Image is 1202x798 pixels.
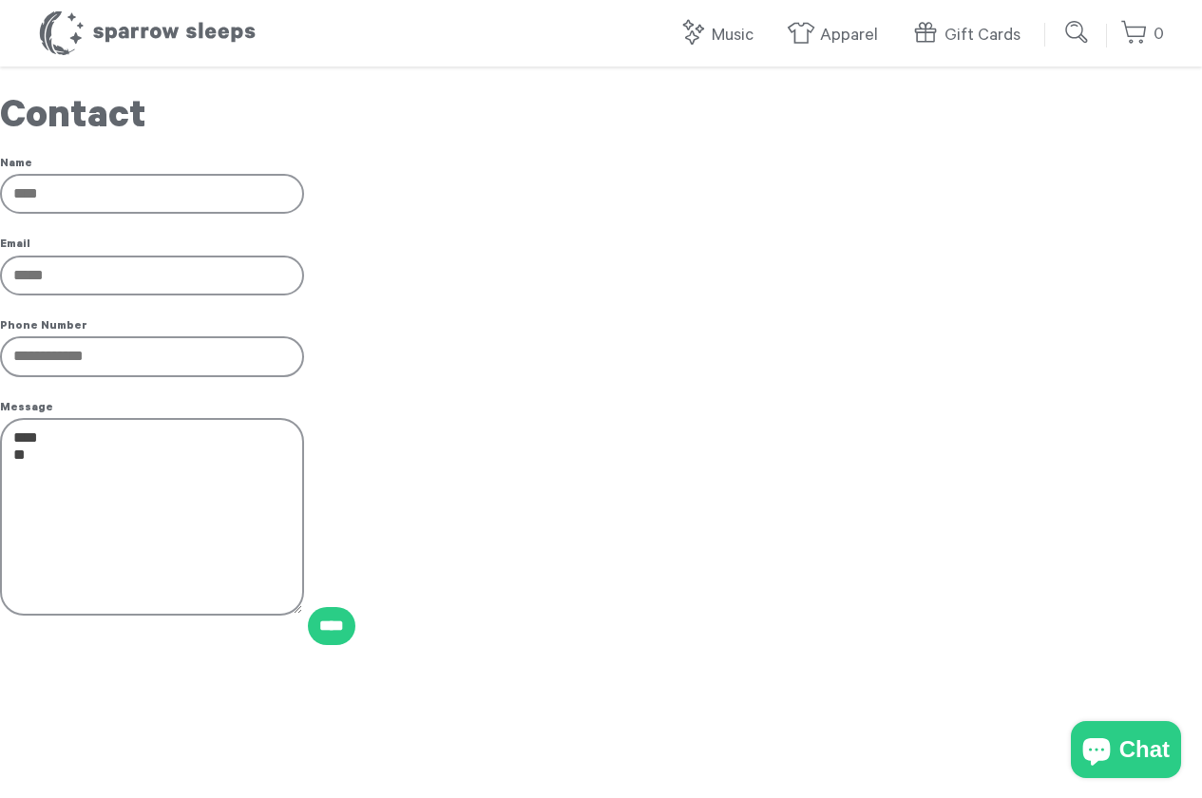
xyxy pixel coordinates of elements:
a: 0 [1120,14,1164,55]
inbox-online-store-chat: Shopify online store chat [1065,721,1187,783]
h1: Sparrow Sleeps [38,9,257,57]
a: Gift Cards [911,15,1030,56]
a: Music [678,15,763,56]
a: Apparel [787,15,887,56]
input: Submit [1059,13,1097,51]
